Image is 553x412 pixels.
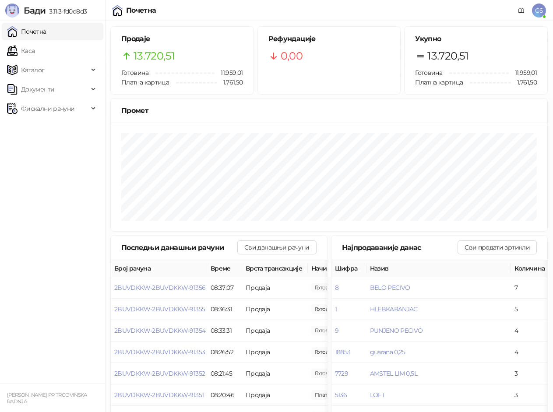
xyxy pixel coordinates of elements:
th: Шифра [331,260,366,277]
td: 4 [511,342,550,363]
span: 0,00 [281,48,303,64]
span: 3.11.3-fd0d8d3 [46,7,87,15]
span: Готовина [415,69,442,77]
button: PUNJENO PECIVO [370,327,423,335]
button: guarana 0,25 [370,348,405,356]
div: Најпродаваније данас [342,242,458,253]
td: 08:20:46 [207,384,242,406]
button: 2BUVDKKW-2BUVDKKW-91354 [114,327,205,335]
button: 2BUVDKKW-2BUVDKKW-91351 [114,391,204,399]
span: Готовина [121,69,148,77]
button: HLEBKARANJAC [370,305,418,313]
span: 454,30 [311,326,341,335]
div: Промет [121,105,537,116]
div: Почетна [126,7,156,14]
td: Продаја [242,299,308,320]
td: 08:36:31 [207,299,242,320]
h5: Продаје [121,34,243,44]
button: LOFT [370,391,385,399]
span: 11.959,01 [215,68,243,77]
th: Број рачуна [111,260,207,277]
span: 95,00 [311,347,341,357]
span: GS [532,4,546,18]
button: 7729 [335,370,348,377]
span: Платна картица [415,78,463,86]
button: 2BUVDKKW-2BUVDKKW-91352 [114,370,205,377]
div: Последњи данашњи рачуни [121,242,237,253]
td: 08:26:52 [207,342,242,363]
span: 540,00 [311,390,358,400]
span: 130,00 [311,283,341,292]
td: 08:37:07 [207,277,242,299]
button: 2BUVDKKW-2BUVDKKW-91353 [114,348,205,356]
td: 3 [511,363,550,384]
button: 2BUVDKKW-2BUVDKKW-91356 [114,284,205,292]
button: 2BUVDKKW-2BUVDKKW-91355 [114,305,205,313]
img: Logo [5,4,19,18]
td: 3 [511,384,550,406]
h5: Рефундације [268,34,390,44]
h5: Укупно [415,34,537,44]
button: 18853 [335,348,351,356]
button: 5136 [335,391,347,399]
td: 08:21:45 [207,363,242,384]
th: Врста трансакције [242,260,308,277]
th: Назив [366,260,511,277]
td: Продаја [242,342,308,363]
small: [PERSON_NAME] PR TRGOVINSKA RADNJA [7,392,87,405]
button: 1 [335,305,337,313]
span: 1.761,50 [217,77,243,87]
a: Почетна [7,23,46,40]
td: 08:33:31 [207,320,242,342]
span: 11.959,01 [509,68,537,77]
span: Бади [24,5,46,16]
span: 418,72 [311,369,341,378]
span: Платна картица [121,78,169,86]
button: AMSTEL LIM 0,5L [370,370,417,377]
a: Каса [7,42,35,60]
button: 8 [335,284,338,292]
span: Документи [21,81,54,98]
span: 13.720,51 [427,48,468,64]
th: Време [207,260,242,277]
th: Начини плаћања [308,260,395,277]
th: Количина [511,260,550,277]
span: Каталог [21,61,45,79]
td: Продаја [242,384,308,406]
td: 4 [511,320,550,342]
td: 7 [511,277,550,299]
td: Продаја [242,277,308,299]
button: BELO PECIVO [370,284,410,292]
td: 5 [511,299,550,320]
button: 9 [335,327,338,335]
button: Сви данашњи рачуни [237,240,316,254]
span: 935,00 [311,304,341,314]
td: Продаја [242,320,308,342]
span: 13.720,51 [134,48,175,64]
a: Документација [514,4,528,18]
td: Продаја [242,363,308,384]
span: 1.761,50 [511,77,537,87]
span: Фискални рачуни [21,100,74,117]
button: Сви продати артикли [458,240,537,254]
